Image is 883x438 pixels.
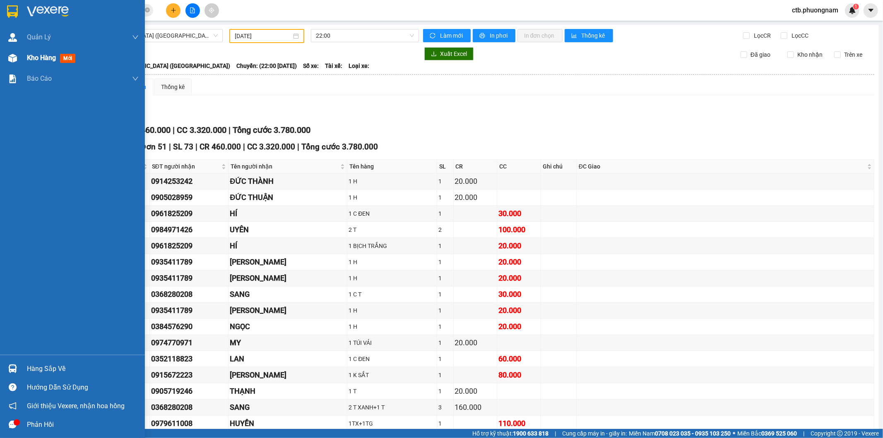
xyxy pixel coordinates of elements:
[7,5,18,18] img: logo-vxr
[151,353,227,365] div: 0352118823
[440,49,467,58] span: Xuất Excel
[150,173,229,190] td: 0914253242
[455,385,496,397] div: 20.000
[247,142,295,152] span: CC 3.320.000
[230,321,346,332] div: NGỌC
[347,160,437,173] th: Tên hàng
[229,206,347,222] td: HÍ
[229,399,347,416] td: SANG
[151,289,227,300] div: 0368280208
[27,381,139,394] div: Hướng dẫn sử dụng
[150,319,229,335] td: 0384576290
[349,193,435,202] div: 1 H
[349,403,435,412] div: 2 T XANH+1 T
[132,75,139,82] span: down
[498,305,539,316] div: 20.000
[423,29,471,42] button: syncLàm mới
[498,289,539,300] div: 30.000
[490,31,509,40] span: In phơi
[230,385,346,397] div: THẠNH
[230,337,346,349] div: MY
[438,306,452,315] div: 1
[151,240,227,252] div: 0961825209
[166,3,180,18] button: plus
[230,240,346,252] div: HÍ
[349,209,435,218] div: 1 C ĐEN
[431,51,437,58] span: download
[438,419,452,428] div: 1
[173,125,175,135] span: |
[316,29,414,42] span: 22:00
[349,258,435,267] div: 1 H
[424,47,474,60] button: downloadXuất Excel
[169,142,171,152] span: |
[438,322,452,331] div: 1
[230,192,346,203] div: ĐỨC THUẬN
[349,322,435,331] div: 1 H
[438,274,452,283] div: 1
[849,7,856,14] img: icon-new-feature
[349,290,435,299] div: 1 C T
[27,73,52,84] span: Báo cáo
[151,208,227,219] div: 0961825209
[349,419,435,428] div: 1TX+1TG
[195,142,197,152] span: |
[229,367,347,383] td: ANH TUẤN
[151,369,227,381] div: 0915672223
[205,3,219,18] button: aim
[150,206,229,222] td: 0961825209
[27,401,125,411] span: Giới thiệu Vexere, nhận hoa hồng
[229,254,347,270] td: NHẬT QUANG
[151,256,227,268] div: 0935411789
[473,29,515,42] button: printerIn phơi
[150,270,229,286] td: 0935411789
[230,418,346,429] div: HUYỀN
[867,7,875,14] span: caret-down
[438,209,452,218] div: 1
[430,33,437,39] span: sync
[229,286,347,303] td: SANG
[438,338,452,347] div: 1
[177,125,226,135] span: CC 3.320.000
[229,173,347,190] td: ĐỨC THÀNH
[455,176,496,187] div: 20.000
[229,351,347,367] td: LAN
[145,7,150,14] span: close-circle
[854,4,857,10] span: 1
[582,31,606,40] span: Thống kê
[629,429,731,438] span: Miền Nam
[150,222,229,238] td: 0984971426
[229,319,347,335] td: NGỌC
[229,222,347,238] td: UYÊN
[438,193,452,202] div: 1
[150,399,229,416] td: 0368280208
[440,31,464,40] span: Làm mới
[229,303,347,319] td: NHẬT QUANG
[27,419,139,431] div: Phản hồi
[150,383,229,399] td: 0905719246
[230,289,346,300] div: SANG
[737,429,797,438] span: Miền Bắc
[9,421,17,428] span: message
[297,142,299,152] span: |
[438,387,452,396] div: 1
[541,160,577,173] th: Ghi chú
[794,50,826,59] span: Kho nhận
[151,321,227,332] div: 0384576290
[243,142,245,152] span: |
[150,190,229,206] td: 0905028959
[349,306,435,315] div: 1 H
[498,256,539,268] div: 20.000
[785,5,845,15] span: ctb.phuongnam
[303,61,319,70] span: Số xe:
[498,321,539,332] div: 20.000
[145,7,150,12] span: close-circle
[8,33,17,42] img: warehouse-icon
[9,402,17,410] span: notification
[171,7,176,13] span: plus
[325,61,342,70] span: Tài xế:
[349,177,435,186] div: 1 H
[229,416,347,432] td: HUYỀN
[229,190,347,206] td: ĐỨC THUẬN
[751,31,772,40] span: Lọc CR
